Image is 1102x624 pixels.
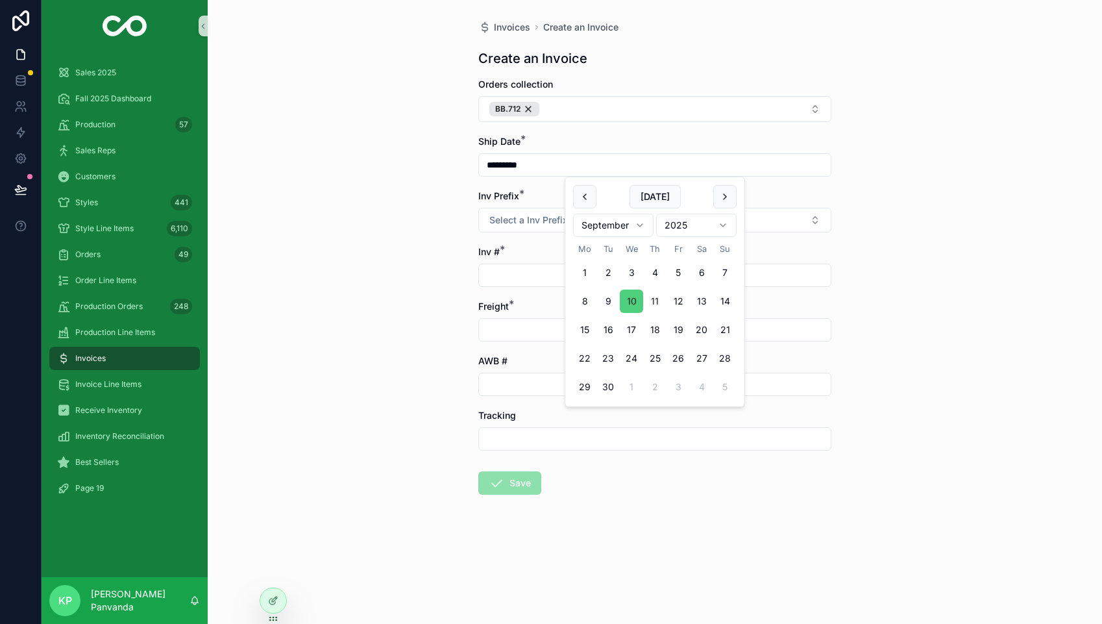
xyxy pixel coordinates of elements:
[596,375,620,399] button: Tuesday, 30 September 2025
[170,299,192,314] div: 248
[713,242,737,256] th: Sunday
[667,242,690,256] th: Friday
[49,321,200,344] a: Production Line Items
[667,261,690,284] button: Friday, 5 September 2025
[75,327,155,338] span: Production Line Items
[690,290,713,313] button: Saturday, 13 September 2025
[620,375,643,399] button: Wednesday, 1 October 2025
[478,79,553,90] span: Orders collection
[478,136,520,147] span: Ship Date
[42,52,208,517] div: scrollable content
[573,242,737,399] table: September 2025
[573,242,596,256] th: Monday
[49,113,200,136] a: Production57
[75,457,119,468] span: Best Sellers
[713,347,737,370] button: Sunday, 28 September 2025
[690,261,713,284] button: Saturday, 6 September 2025
[75,483,104,493] span: Page 19
[75,275,136,286] span: Order Line Items
[596,242,620,256] th: Tuesday
[75,431,164,442] span: Inventory Reconciliation
[49,87,200,110] a: Fall 2025 Dashboard
[630,185,681,208] button: [DATE]
[489,214,568,227] span: Select a Inv Prefix
[494,21,530,34] span: Invoices
[49,295,200,318] a: Production Orders248
[478,21,530,34] a: Invoices
[478,49,587,68] h1: Create an Invoice
[49,217,200,240] a: Style Line Items6,110
[643,290,667,313] button: Today, Thursday, 11 September 2025
[175,117,192,132] div: 57
[49,425,200,448] a: Inventory Reconciliation
[75,353,106,364] span: Invoices
[489,102,539,116] button: Unselect 262
[690,318,713,342] button: Saturday, 20 September 2025
[620,242,643,256] th: Wednesday
[49,347,200,370] a: Invoices
[713,318,737,342] button: Sunday, 21 September 2025
[75,249,101,260] span: Orders
[543,21,618,34] a: Create an Invoice
[49,269,200,292] a: Order Line Items
[75,223,134,234] span: Style Line Items
[478,96,831,122] button: Select Button
[596,347,620,370] button: Tuesday, 23 September 2025
[690,242,713,256] th: Saturday
[713,261,737,284] button: Sunday, 7 September 2025
[573,261,596,284] button: Monday, 1 September 2025
[643,347,667,370] button: Thursday, 25 September 2025
[620,318,643,342] button: Wednesday, 17 September 2025
[643,318,667,342] button: Thursday, 18 September 2025
[175,247,192,262] div: 49
[171,195,192,210] div: 441
[49,477,200,500] a: Page 19
[620,347,643,370] button: Wednesday, 24 September 2025
[495,104,520,114] span: BB.712
[167,221,192,236] div: 6,110
[75,94,151,104] span: Fall 2025 Dashboard
[75,119,116,130] span: Production
[49,165,200,188] a: Customers
[49,139,200,162] a: Sales Reps
[643,261,667,284] button: Thursday, 4 September 2025
[573,347,596,370] button: Monday, 22 September 2025
[478,301,509,312] span: Freight
[75,171,116,182] span: Customers
[667,290,690,313] button: Friday, 12 September 2025
[690,375,713,399] button: Saturday, 4 October 2025
[620,290,643,313] button: Wednesday, 10 September 2025, selected
[478,246,500,257] span: Inv #
[478,190,519,201] span: Inv Prefix
[596,318,620,342] button: Tuesday, 16 September 2025
[75,301,143,312] span: Production Orders
[75,379,141,390] span: Invoice Line Items
[75,145,116,156] span: Sales Reps
[667,347,690,370] button: Friday, 26 September 2025
[49,61,200,84] a: Sales 2025
[596,290,620,313] button: Tuesday, 9 September 2025
[713,375,737,399] button: Sunday, 5 October 2025
[690,347,713,370] button: Saturday, 27 September 2025
[49,451,200,474] a: Best Sellers
[49,399,200,422] a: Receive Inventory
[573,375,596,399] button: Monday, 29 September 2025
[478,208,831,232] button: Select Button
[49,373,200,396] a: Invoice Line Items
[596,261,620,284] button: Tuesday, 2 September 2025
[75,68,116,78] span: Sales 2025
[573,318,596,342] button: Monday, 15 September 2025
[713,290,737,313] button: Sunday, 14 September 2025
[573,290,596,313] button: Monday, 8 September 2025
[49,191,200,214] a: Styles441
[103,16,147,36] img: App logo
[58,593,72,608] span: KP
[667,375,690,399] button: Friday, 3 October 2025
[49,243,200,266] a: Orders49
[478,355,508,366] span: AWB #
[75,405,142,416] span: Receive Inventory
[667,318,690,342] button: Friday, 19 September 2025
[643,375,667,399] button: Thursday, 2 October 2025
[643,242,667,256] th: Thursday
